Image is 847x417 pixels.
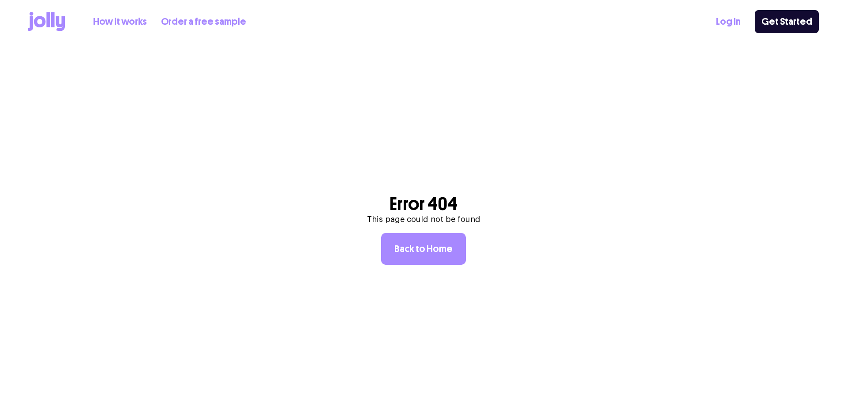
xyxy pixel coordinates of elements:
a: Back to Home [381,233,466,265]
h1: Error 404 [367,197,480,211]
a: Get Started [755,10,819,33]
a: Order a free sample [161,15,246,29]
p: This page could not be found [367,214,480,224]
a: How it works [93,15,147,29]
a: Log In [716,15,741,29]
